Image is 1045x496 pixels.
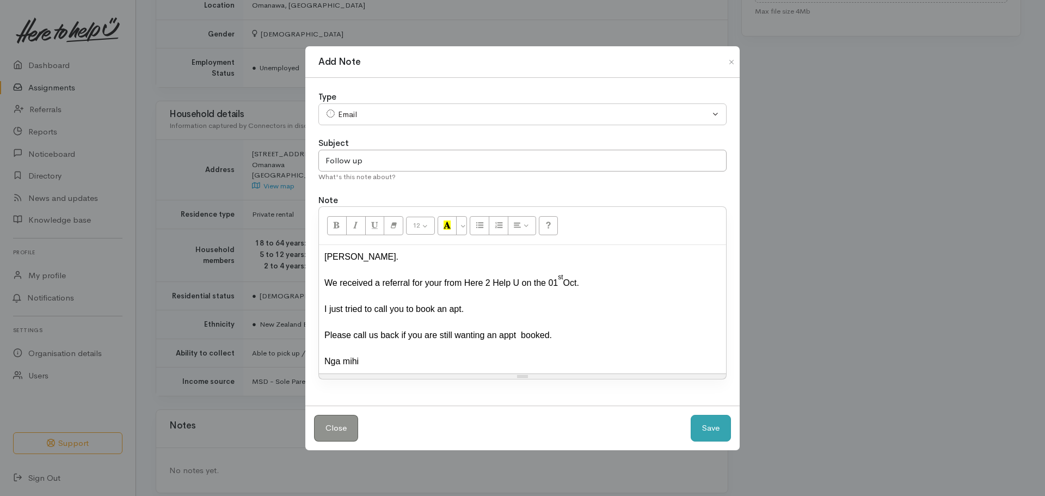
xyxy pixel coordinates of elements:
span: 12 [413,221,420,230]
label: Note [318,194,338,207]
label: Subject [318,137,349,150]
div: Email [325,108,710,121]
div: Nga mihi [324,355,721,368]
button: Save [691,415,731,442]
div: We received a referral for your from Here 2 Help U on the 01 Oct. [324,277,721,290]
button: Ordered list (CTRL+SHIFT+NUM8) [489,216,508,235]
button: Close [723,56,740,69]
label: Type [318,91,336,103]
h1: Add Note [318,55,360,69]
div: What's this note about? [318,172,727,182]
button: Help [539,216,558,235]
div: Resize [319,374,726,379]
div: Please call us back if you are still wanting an appt booked. [324,329,721,342]
div: I just tried to call you to book an apt. [324,303,721,316]
button: Underline (CTRL+U) [365,216,385,235]
button: Recent Color [438,216,457,235]
button: Italic (CTRL+I) [346,216,366,235]
button: Unordered list (CTRL+SHIFT+NUM7) [470,216,489,235]
button: Email [318,103,727,126]
button: More Color [456,216,467,235]
div: [PERSON_NAME]. [324,250,721,264]
button: Close [314,415,358,442]
sup: st [558,273,563,281]
button: Font Size [406,217,435,235]
button: Paragraph [508,216,536,235]
button: Bold (CTRL+B) [327,216,347,235]
button: Remove Font Style (CTRL+\) [384,216,403,235]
